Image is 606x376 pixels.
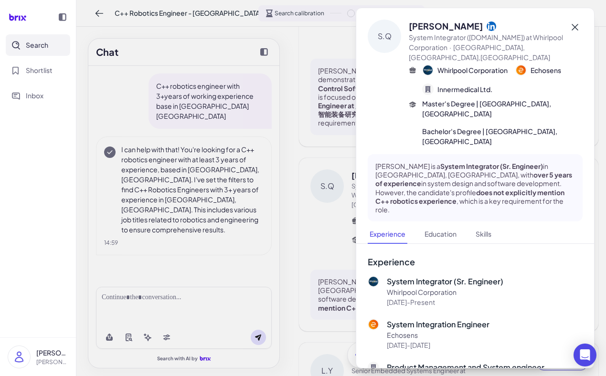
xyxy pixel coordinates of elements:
[369,320,378,329] img: 公司logo
[437,65,508,75] span: Whirlpool Corporation
[375,188,564,205] strong: does not explicitly mention C++ robotics experience
[574,344,596,366] div: Open Intercom Messenger
[368,225,583,244] nav: Tabs
[36,348,68,358] p: [PERSON_NAME]
[440,162,543,170] strong: System Integrator (Sr. Engineer)
[6,85,70,106] button: Inbox
[387,362,583,373] p: Product Management and System engineer
[387,319,489,330] p: System Integration Engineer
[375,162,575,214] p: [PERSON_NAME] is a in [GEOGRAPHIC_DATA], [GEOGRAPHIC_DATA], with in system design and software de...
[368,255,583,268] h3: Experience
[375,170,572,188] strong: over 5 years of experience
[409,43,550,62] span: [GEOGRAPHIC_DATA],[GEOGRAPHIC_DATA],[GEOGRAPHIC_DATA]
[387,276,503,287] p: System Integrator (Sr. Engineer)
[474,225,493,244] button: Skills
[387,330,489,340] p: Echosens
[6,60,70,81] button: Shortlist
[423,225,458,244] button: Education
[422,99,567,119] span: Master's Degree | [GEOGRAPHIC_DATA], [GEOGRAPHIC_DATA]
[36,358,68,366] p: [PERSON_NAME][EMAIL_ADDRESS][DOMAIN_NAME]
[449,43,451,52] span: ·
[409,20,483,32] span: [PERSON_NAME]
[423,65,433,75] img: 公司logo
[387,287,503,297] p: Whirlpool Corporation
[6,34,70,56] button: Search
[422,126,567,146] span: Bachelor's Degree | [GEOGRAPHIC_DATA], [GEOGRAPHIC_DATA]
[387,297,503,307] p: [DATE] - Present
[387,340,489,350] p: [DATE] - [DATE]
[368,225,407,244] button: Experience
[8,346,30,368] img: user_logo.png
[26,65,53,75] span: Shortlist
[516,65,526,75] img: 公司logo
[437,84,492,94] span: Innermedical Ltd.
[368,20,401,53] div: S.Q
[26,91,43,101] span: Inbox
[369,277,378,286] img: 公司logo
[26,40,48,50] span: Search
[409,33,563,52] span: System Integrator ([DOMAIN_NAME]) at Whirlpool Corporation
[531,65,561,75] span: Echosens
